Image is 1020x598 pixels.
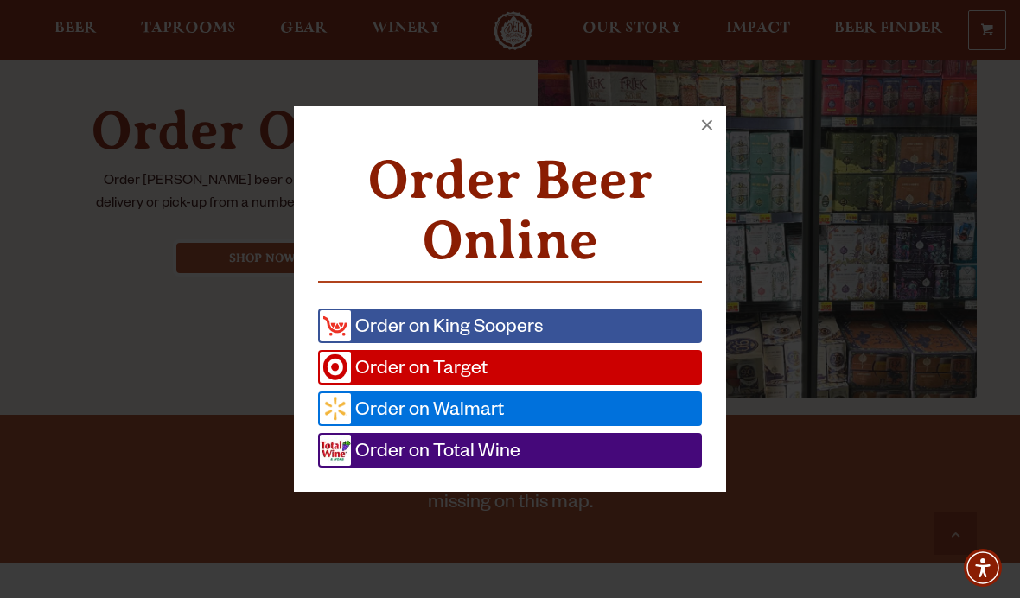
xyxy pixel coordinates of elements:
img: kingsp.png [320,310,351,341]
img: Target.png [320,352,351,383]
img: Wall-Mart.png [320,393,351,424]
span: Order on Walmart [351,393,504,424]
button: × [688,106,726,144]
span: Order on Total Wine [351,435,520,466]
span: Order on King Soopers [351,310,543,341]
a: Order on Walmart (opens in a new window) [318,391,702,426]
h2: Order Beer Online [318,149,702,271]
div: Accessibility Menu [964,549,1002,587]
a: Order on Total Wine (opens in a new window) [318,433,702,468]
a: Order on Target (opens in a new window) [318,350,702,385]
img: R.jpg [320,435,351,466]
a: Order on King Soopers (opens in a new window) [318,309,702,343]
span: Order on Target [351,352,488,383]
